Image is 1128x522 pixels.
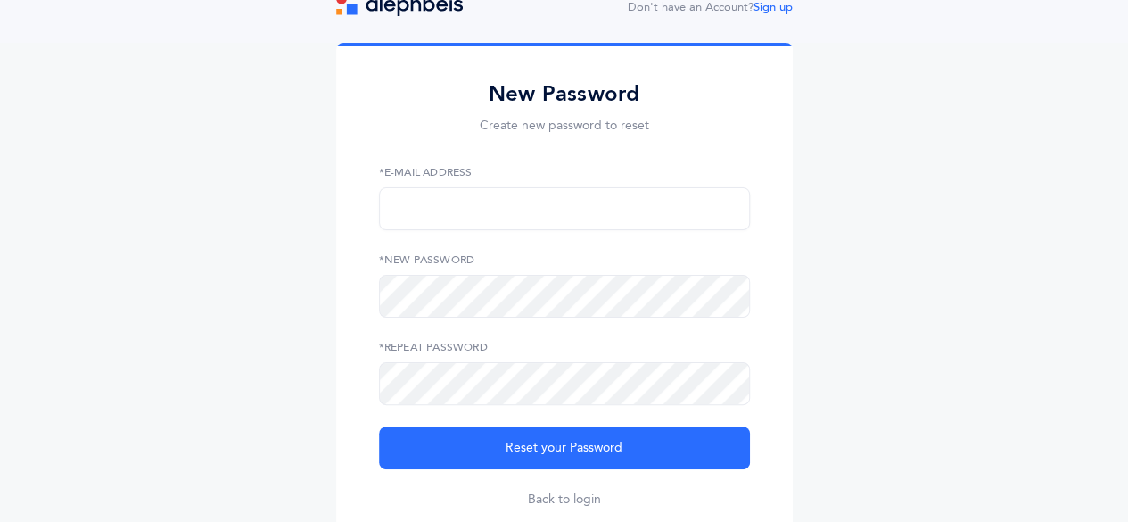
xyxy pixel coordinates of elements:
label: *E-Mail Address [379,164,750,180]
a: Back to login [528,491,601,509]
label: *Repeat Password [379,339,750,355]
span: Reset your Password [506,439,622,458]
button: Reset your Password [379,427,750,469]
h2: New Password [379,80,750,108]
a: Sign up [753,1,793,13]
p: Create new password to reset [379,117,750,136]
label: *New Password [379,252,750,268]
